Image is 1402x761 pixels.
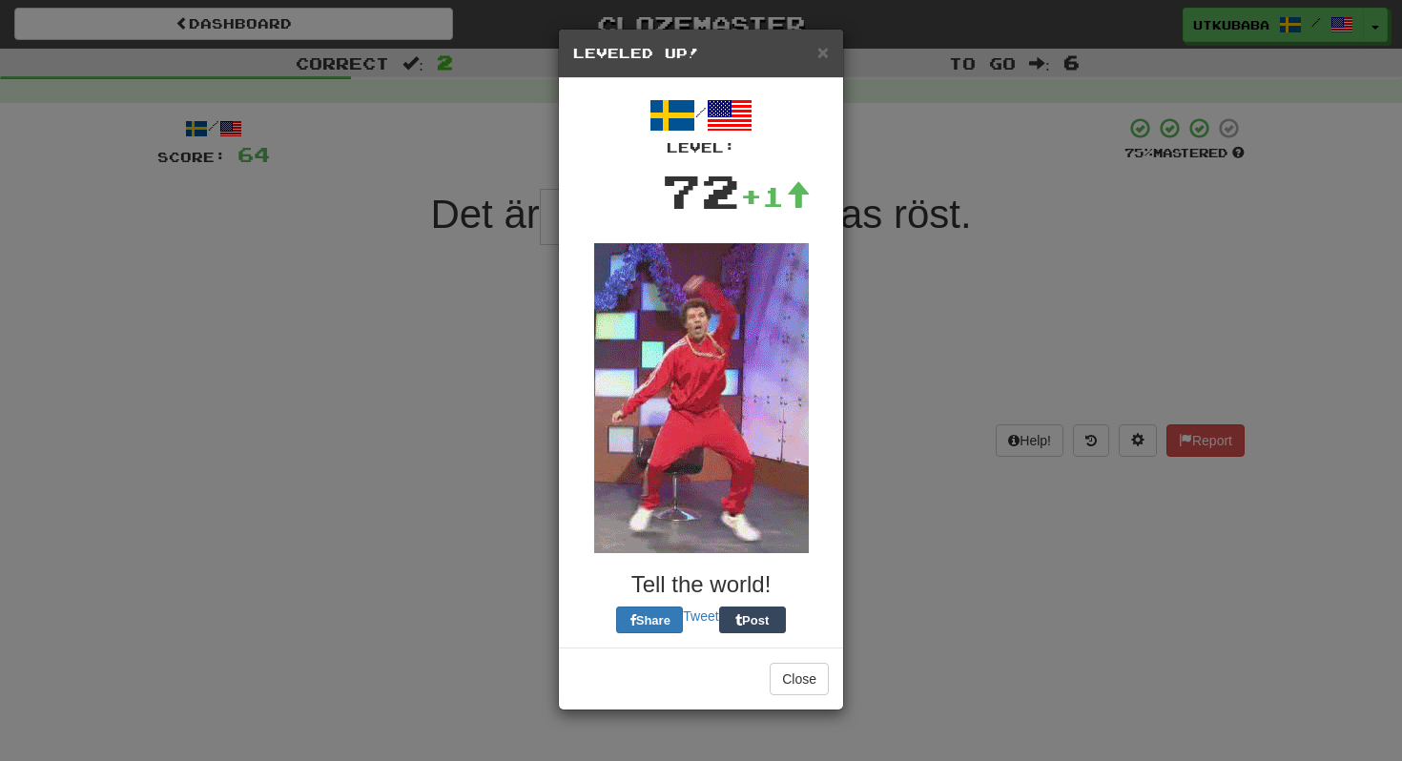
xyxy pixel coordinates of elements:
[573,138,829,157] div: Level:
[719,607,786,633] button: Post
[817,41,829,63] span: ×
[616,607,683,633] button: Share
[770,663,829,695] button: Close
[683,608,718,624] a: Tweet
[573,93,829,157] div: /
[662,157,740,224] div: 72
[573,44,829,63] h5: Leveled Up!
[740,177,811,216] div: +1
[573,572,829,597] h3: Tell the world!
[594,243,809,553] img: red-jumpsuit-0a91143f7507d151a8271621424c3ee7c84adcb3b18e0b5e75c121a86a6f61d6.gif
[817,42,829,62] button: Close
